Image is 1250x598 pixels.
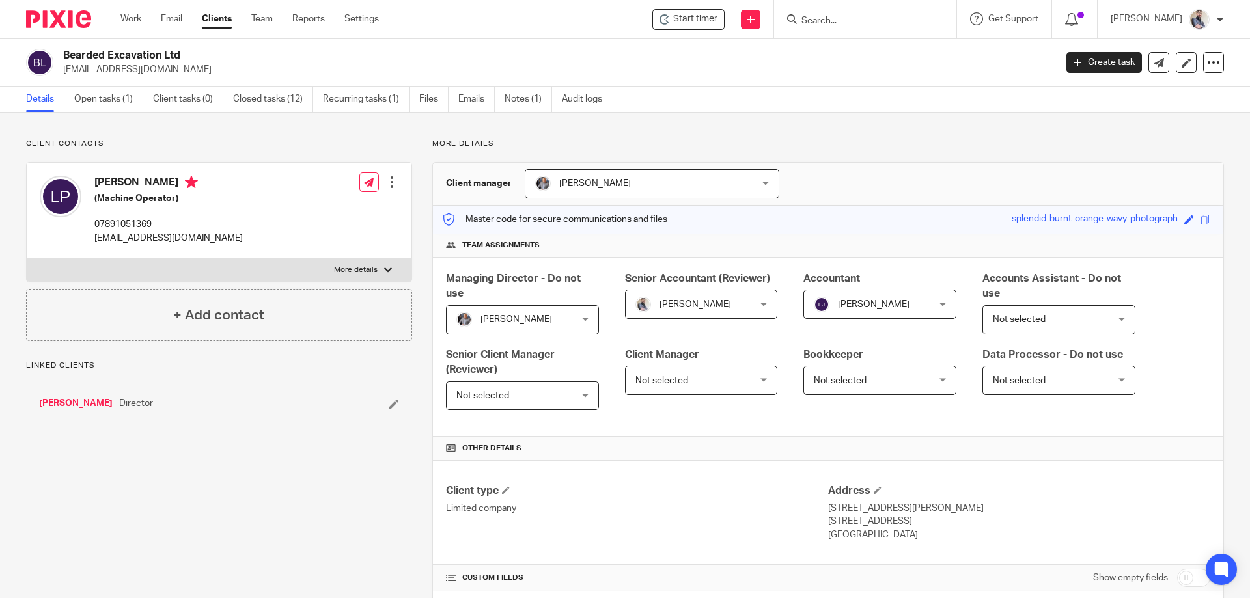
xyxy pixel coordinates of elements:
[446,573,828,583] h4: CUSTOM FIELDS
[26,360,412,371] p: Linked clients
[462,240,540,251] span: Team assignments
[94,232,243,245] p: [EMAIL_ADDRESS][DOMAIN_NAME]
[993,376,1046,385] span: Not selected
[828,528,1210,541] p: [GEOGRAPHIC_DATA]
[63,63,1047,76] p: [EMAIL_ADDRESS][DOMAIN_NAME]
[161,12,182,25] a: Email
[828,484,1210,498] h4: Address
[446,484,828,498] h4: Client type
[505,87,552,112] a: Notes (1)
[94,176,243,192] h4: [PERSON_NAME]
[74,87,143,112] a: Open tasks (1)
[635,297,651,312] img: Pixie%2002.jpg
[1111,12,1182,25] p: [PERSON_NAME]
[625,349,699,360] span: Client Manager
[652,9,725,30] div: Bearded Excavation Ltd
[559,179,631,188] span: [PERSON_NAME]
[63,49,850,62] h2: Bearded Excavation Ltd
[535,176,551,191] img: -%20%20-%20studio@ingrained.co.uk%20for%20%20-20220223%20at%20101413%20-%201W1A2026.jpg
[982,273,1121,299] span: Accounts Assistant - Do not use
[814,376,867,385] span: Not selected
[993,315,1046,324] span: Not selected
[838,300,910,309] span: [PERSON_NAME]
[803,273,860,284] span: Accountant
[432,139,1224,149] p: More details
[446,502,828,515] p: Limited company
[458,87,495,112] a: Emails
[635,376,688,385] span: Not selected
[94,218,243,231] p: 07891051369
[153,87,223,112] a: Client tasks (0)
[334,265,378,275] p: More details
[26,10,91,28] img: Pixie
[40,176,81,217] img: svg%3E
[988,14,1038,23] span: Get Support
[26,49,53,76] img: svg%3E
[456,312,472,327] img: -%20%20-%20studio@ingrained.co.uk%20for%20%20-20220223%20at%20101413%20-%201W1A2026.jpg
[814,297,829,312] img: svg%3E
[202,12,232,25] a: Clients
[39,397,113,410] a: [PERSON_NAME]
[625,273,770,284] span: Senior Accountant (Reviewer)
[26,139,412,149] p: Client contacts
[1012,212,1178,227] div: splendid-burnt-orange-wavy-photograph
[1066,52,1142,73] a: Create task
[443,213,667,226] p: Master code for secure communications and files
[660,300,731,309] span: [PERSON_NAME]
[292,12,325,25] a: Reports
[446,177,512,190] h3: Client manager
[446,273,581,299] span: Managing Director - Do not use
[94,192,243,205] h5: (Machine Operator)
[562,87,612,112] a: Audit logs
[185,176,198,189] i: Primary
[26,87,64,112] a: Details
[323,87,410,112] a: Recurring tasks (1)
[1093,571,1168,584] label: Show empty fields
[828,502,1210,515] p: [STREET_ADDRESS][PERSON_NAME]
[419,87,449,112] a: Files
[233,87,313,112] a: Closed tasks (12)
[120,12,141,25] a: Work
[251,12,273,25] a: Team
[119,397,153,410] span: Director
[344,12,379,25] a: Settings
[673,12,717,26] span: Start timer
[982,349,1123,360] span: Data Processor - Do not use
[462,443,521,454] span: Other details
[446,349,555,375] span: Senior Client Manager (Reviewer)
[173,305,264,325] h4: + Add contact
[800,16,917,27] input: Search
[456,391,509,400] span: Not selected
[803,349,863,360] span: Bookkeeper
[828,515,1210,528] p: [STREET_ADDRESS]
[480,315,552,324] span: [PERSON_NAME]
[1189,9,1210,30] img: Pixie%2002.jpg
